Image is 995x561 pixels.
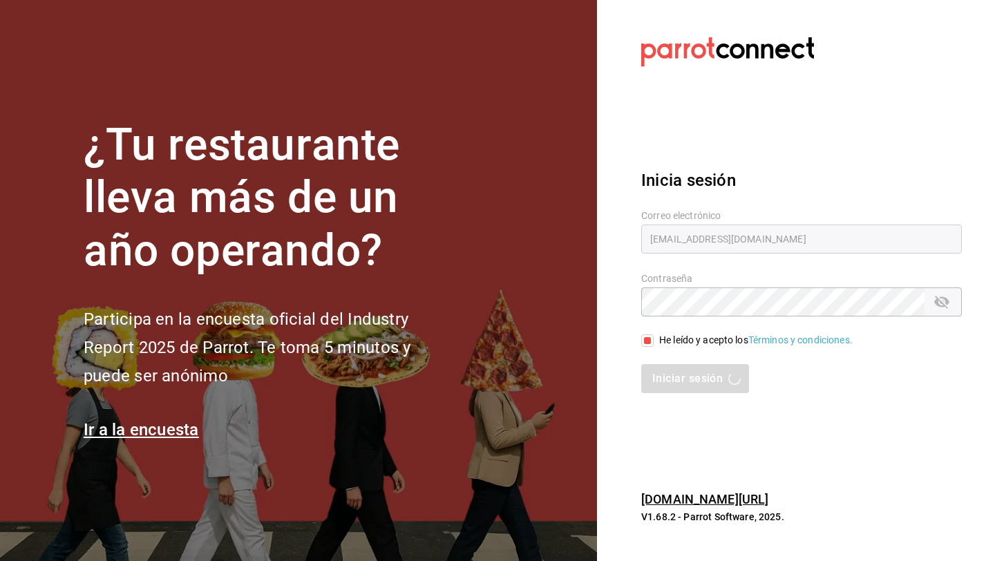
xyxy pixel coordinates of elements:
[641,168,962,193] h3: Inicia sesión
[748,334,853,345] a: Términos y condiciones.
[84,305,457,390] h2: Participa en la encuesta oficial del Industry Report 2025 de Parrot. Te toma 5 minutos y puede se...
[84,420,199,439] a: Ir a la encuesta
[641,273,962,283] label: Contraseña
[84,119,457,278] h1: ¿Tu restaurante lleva más de un año operando?
[659,333,853,348] div: He leído y acepto los
[641,492,768,506] a: [DOMAIN_NAME][URL]
[641,210,962,220] label: Correo electrónico
[641,225,962,254] input: Ingresa tu correo electrónico
[641,510,962,524] p: V1.68.2 - Parrot Software, 2025.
